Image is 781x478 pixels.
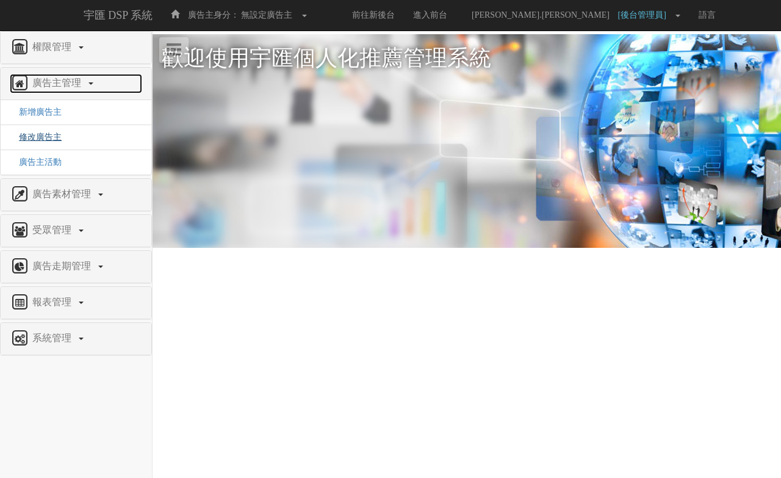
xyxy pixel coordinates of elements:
[10,257,142,277] a: 廣告走期管理
[29,42,77,52] span: 權限管理
[10,74,142,93] a: 廣告主管理
[10,329,142,349] a: 系統管理
[10,185,142,205] a: 廣告素材管理
[29,189,97,199] span: 廣告素材管理
[617,10,672,20] span: [後台管理員]
[29,78,87,88] span: 廣告主管理
[10,221,142,241] a: 受眾管理
[29,333,77,343] span: 系統管理
[29,225,77,235] span: 受眾管理
[188,10,239,20] span: 廣告主身分：
[10,158,62,167] a: 廣告主活動
[10,107,62,117] a: 新增廣告主
[241,10,292,20] span: 無設定廣告主
[29,297,77,307] span: 報表管理
[10,293,142,313] a: 報表管理
[10,132,62,142] a: 修改廣告主
[29,261,97,271] span: 廣告走期管理
[466,10,616,20] span: [PERSON_NAME].[PERSON_NAME]
[10,38,142,57] a: 權限管理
